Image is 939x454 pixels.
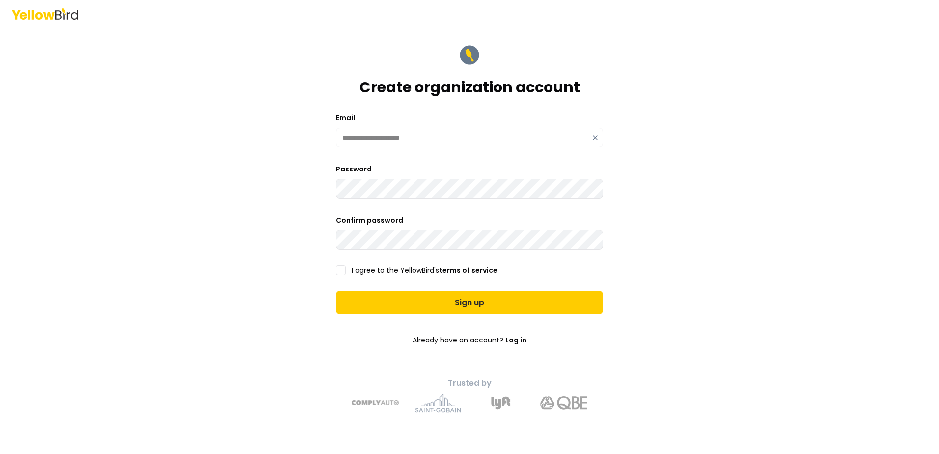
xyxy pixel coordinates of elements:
[336,215,403,225] label: Confirm password
[336,113,355,123] label: Email
[505,330,526,350] a: Log in
[336,164,372,174] label: Password
[352,267,497,274] label: I agree to the YellowBird's
[439,265,497,275] a: terms of service
[336,377,603,389] p: Trusted by
[336,291,603,314] button: Sign up
[336,330,603,350] p: Already have an account?
[359,79,580,96] h1: Create organization account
